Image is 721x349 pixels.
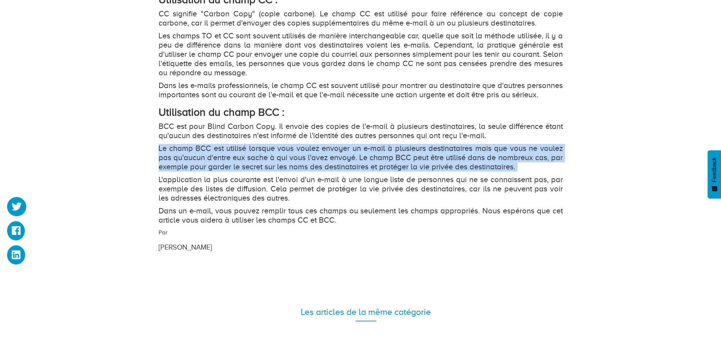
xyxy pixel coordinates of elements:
p: Les champs TO et CC sont souvent utilisés de manière interchangeable car, quelle que soit la méth... [159,31,563,77]
div: Par [153,228,499,252]
div: Les articles de la même catégorie [164,306,568,318]
strong: Utilisation du champ BCC : [159,106,284,118]
p: Dans un e-mail, vous pouvez remplir tous ces champs ou seulement les champs appropriés. Nous espé... [159,206,563,225]
span: Feedback [711,157,717,182]
button: Feedback - Afficher l’enquête [708,150,721,198]
p: L'application la plus courante est l'envoi d'un e-mail à une longue liste de personnes qui ne se ... [159,175,563,203]
p: BCC est pour Blind Carbon Copy. Il envoie des copies de l'e-mail à plusieurs destinataires, la se... [159,122,563,140]
p: Dans les e-mails professionnels, le champ CC est souvent utilisé pour montrer au destinataire que... [159,81,563,99]
p: CC signifie "Carbon Copy" (copie carbone). Le champ CC est utilisé pour faire référence au concep... [159,9,563,28]
p: Le champ BCC est utilisé lorsque vous voulez envoyer un e-mail à plusieurs destinataires mais que... [159,144,563,171]
h3: [PERSON_NAME] [159,243,494,251]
